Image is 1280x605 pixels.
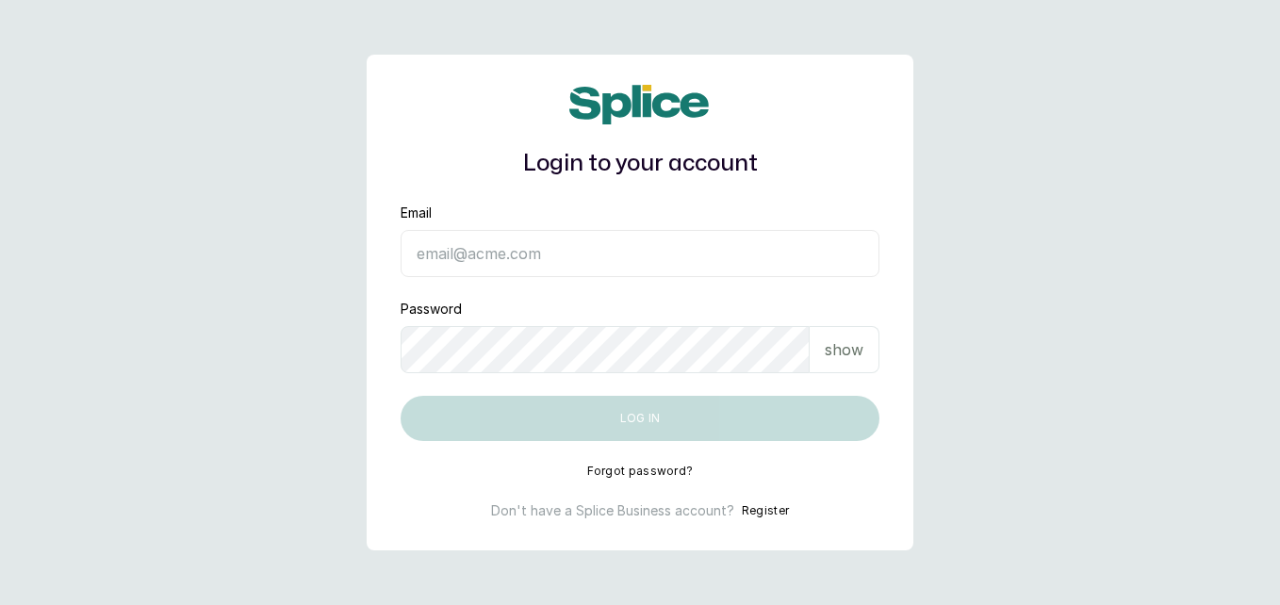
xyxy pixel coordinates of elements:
button: Forgot password? [587,464,694,479]
label: Password [401,300,462,319]
p: Don't have a Splice Business account? [491,501,734,520]
h1: Login to your account [401,147,879,181]
p: show [825,338,863,361]
label: Email [401,204,432,222]
input: email@acme.com [401,230,879,277]
button: Log in [401,396,879,441]
button: Register [742,501,789,520]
